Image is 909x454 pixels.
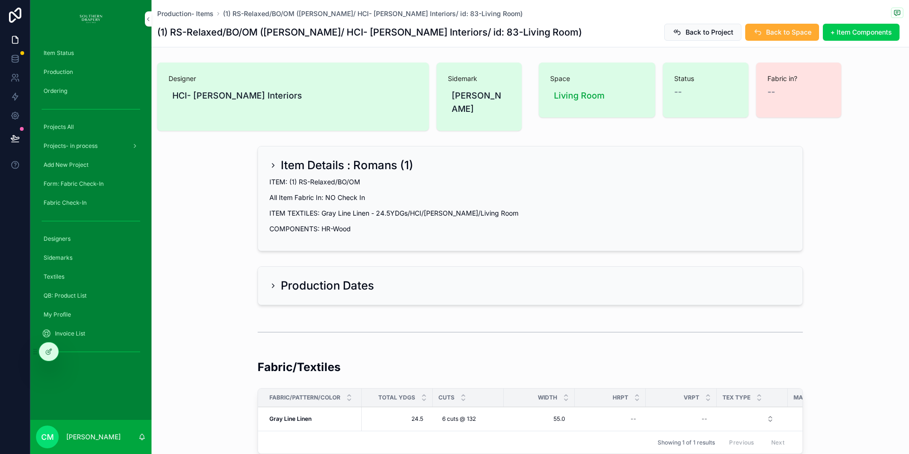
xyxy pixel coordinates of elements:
span: 6 cuts @ 132 [442,415,476,423]
span: + Item Components [830,27,892,37]
a: My Profile [36,306,146,323]
span: Item Status [44,49,74,57]
span: Back to Project [686,27,733,37]
p: [PERSON_NAME] [66,432,121,442]
span: Hrpt [613,394,628,401]
a: (1) RS-Relaxed/BO/OM ([PERSON_NAME]/ HCI- [PERSON_NAME] Interiors/ id: 83-Living Room) [223,9,523,18]
a: Add New Project [36,156,146,173]
span: Form: Fabric Check-In [44,180,104,188]
h1: (1) RS-Relaxed/BO/OM ([PERSON_NAME]/ HCI- [PERSON_NAME] Interiors/ id: 83-Living Room) [157,26,582,39]
span: -- [674,85,682,99]
span: -- [767,85,775,99]
span: Fabric Check-In [44,199,87,207]
a: Production [36,64,146,81]
span: Invoice List [55,330,85,337]
div: -- [631,415,636,423]
span: [PERSON_NAME] [452,89,503,116]
span: Ordering [44,87,67,95]
span: Tex type [722,394,750,401]
span: Sidemarks [44,254,72,262]
span: Designers [44,235,71,243]
span: Vrpt [684,394,699,401]
a: Textiles [36,268,146,285]
a: Designers [36,230,146,247]
img: App logo [80,11,102,27]
div: -- [702,415,707,423]
a: QB: Product List [36,287,146,304]
span: Living Room [554,89,605,102]
p: ITEM TEXTILES: Gray Line Linen - 24.5YDGs/HCI/[PERSON_NAME]/Living Room [269,208,791,218]
span: 55.0 [513,415,565,423]
span: Sidemark [448,74,511,83]
span: Space [550,74,644,83]
span: Status [674,74,737,83]
span: Projects All [44,123,74,131]
a: Sidemarks [36,249,146,266]
h2: Production Dates [281,278,374,293]
span: cm [41,431,54,443]
a: Ordering [36,82,146,100]
strong: Gray Line Linen [269,415,312,422]
button: Select Button [794,411,853,427]
span: Textiles [44,273,64,281]
a: Production- Items [157,9,214,18]
h2: Fabric/Textiles [258,359,340,375]
a: Item Status [36,45,146,62]
span: Fabric in? [767,74,830,83]
a: Form: Fabric Check-In [36,175,146,192]
span: Fabric/pattern/color [269,394,340,401]
a: Living Room [550,87,608,104]
span: My Profile [44,311,71,318]
span: Add New Project [44,161,89,169]
span: 24.5 [371,415,423,423]
a: Fabric Check-In [36,194,146,211]
a: Invoice List [36,325,146,342]
a: Projects- in process [36,137,146,154]
span: Width [538,394,557,401]
span: QB: Product List [44,292,87,300]
p: COMPONENTS: HR-Wood [269,224,791,234]
p: ITEM: (1) RS-Relaxed/BO/OM [269,177,791,187]
div: scrollable content [30,38,151,372]
span: Cuts [438,394,454,401]
a: Projects All [36,118,146,136]
span: Back to Space [766,27,811,37]
button: Back to Space [745,24,819,41]
span: Total YDGs [378,394,415,401]
p: All Item Fabric In: NO Check In [269,192,791,202]
span: Projects- in process [44,142,98,150]
span: HCI- [PERSON_NAME] Interiors [172,89,302,102]
button: Back to Project [664,24,741,41]
span: Designer [169,74,418,83]
h2: Item Details : Romans (1) [281,158,413,173]
span: Production [44,68,73,76]
button: Select Button [723,411,782,427]
span: Showing 1 of 1 results [658,439,715,446]
span: Match [793,394,815,401]
button: + Item Components [823,24,900,41]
